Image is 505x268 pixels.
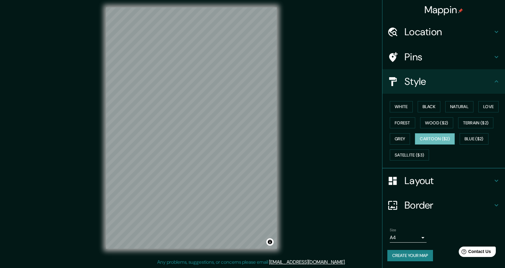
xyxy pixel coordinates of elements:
div: . [347,259,348,266]
div: Border [382,193,505,217]
iframe: Help widget launcher [450,244,498,261]
button: White [390,101,413,112]
button: Black [418,101,441,112]
button: Cartoon ($2) [415,133,455,145]
div: Style [382,69,505,94]
button: Wood ($2) [420,117,453,129]
img: pin-icon.png [458,8,463,13]
div: Layout [382,168,505,193]
h4: Pins [404,51,493,63]
div: Pins [382,45,505,69]
h4: Location [404,26,493,38]
div: . [346,259,347,266]
canvas: Map [106,7,277,249]
div: Location [382,20,505,44]
button: Natural [445,101,473,112]
p: Any problems, suggestions, or concerns please email . [157,259,346,266]
a: [EMAIL_ADDRESS][DOMAIN_NAME] [269,259,345,265]
h4: Layout [404,175,493,187]
label: Size [390,228,396,233]
button: Terrain ($2) [458,117,494,129]
button: Toggle attribution [266,238,274,246]
button: Satellite ($3) [390,149,429,161]
button: Forest [390,117,415,129]
button: Love [478,101,499,112]
h4: Border [404,199,493,211]
button: Create your map [387,250,433,261]
h4: Style [404,75,493,88]
div: A4 [390,233,427,243]
button: Blue ($2) [460,133,488,145]
button: Grey [390,133,410,145]
h4: Mappin [424,4,463,16]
